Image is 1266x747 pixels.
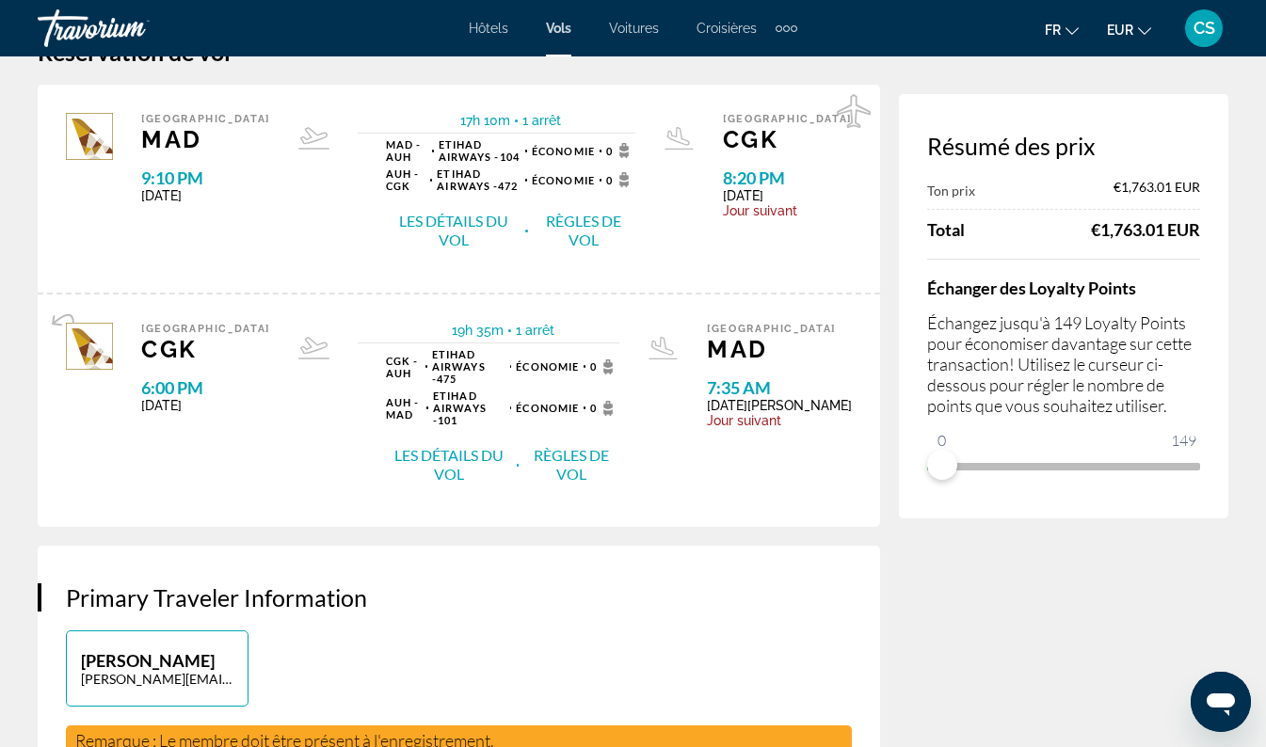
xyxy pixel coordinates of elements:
span: Etihad Airways - [439,138,500,163]
span: 9:10 PM [141,167,270,188]
button: User Menu [1179,8,1228,48]
span: [DATE] [141,398,270,413]
a: Hôtels [469,21,508,36]
iframe: Button to launch messaging window [1191,672,1251,732]
span: [GEOGRAPHIC_DATA] [707,323,852,335]
span: 0 [590,359,619,374]
button: [PERSON_NAME][PERSON_NAME][EMAIL_ADDRESS][DOMAIN_NAME] [66,630,248,707]
span: 7:35 AM [707,377,852,398]
span: [DATE][PERSON_NAME] [707,398,852,413]
button: Change language [1045,16,1079,43]
span: Etihad Airways - [433,389,487,426]
div: €1,763.01 EUR [1091,219,1200,240]
span: 0 [590,401,619,416]
span: Total [927,219,965,240]
a: Voitures [609,21,659,36]
span: 472 [437,167,521,192]
span: 1 arrêt [516,323,554,338]
p: [PERSON_NAME] [81,650,233,671]
span: Économie [516,360,579,373]
span: 149 [1168,429,1199,452]
a: Vols [546,21,571,36]
span: Primary Traveler Information [66,583,367,612]
span: CGK [141,335,270,363]
span: Etihad Airways - [432,348,486,385]
span: AUH - CGK [386,167,425,192]
span: [GEOGRAPHIC_DATA] [723,113,852,125]
span: [GEOGRAPHIC_DATA] [141,113,270,125]
span: €1,763.01 EUR [1114,179,1200,199]
span: fr [1045,23,1061,38]
button: Les détails du vol [386,445,512,485]
span: [GEOGRAPHIC_DATA] [141,323,270,335]
span: MAD - AUH [386,138,427,163]
span: MAD [141,125,270,153]
span: 19h 35m [452,323,504,338]
span: 104 [439,138,521,163]
span: 6:00 PM [141,377,270,398]
span: Etihad Airways - [437,167,498,192]
span: 101 [433,389,505,426]
span: EUR [1107,23,1133,38]
p: Échangez jusqu'à 149 Loyalty Points pour économiser davantage sur cette transaction! Utilisez le ... [927,312,1200,416]
button: Change currency [1107,16,1151,43]
span: AUH - MAD [386,396,422,421]
span: 0 [606,172,635,187]
span: Économie [516,402,579,414]
span: CS [1194,19,1215,38]
span: Économie [532,145,595,157]
span: 8:20 PM [723,167,852,188]
span: CGK [723,125,852,153]
span: Ton prix [927,183,975,199]
span: 0 [606,143,635,158]
button: Les détails du vol [386,211,521,250]
span: CGK - AUH [386,355,421,379]
span: [DATE] [141,188,270,203]
span: [DATE] [723,188,852,203]
span: 475 [432,348,505,385]
a: Croisières [697,21,757,36]
span: Jour suivant [707,413,852,428]
span: Économie [532,174,595,186]
button: Extra navigation items [776,13,797,43]
span: 17h 10m [460,113,510,128]
ngx-slider: ngx-slider [927,463,1200,467]
span: Jour suivant [723,203,852,218]
span: ngx-slider [927,450,957,480]
h4: Échanger des Loyalty Points [927,278,1200,298]
button: Règles de vol [533,211,635,250]
span: 1 arrêt [522,113,561,128]
a: Travorium [38,4,226,53]
span: MAD [707,335,852,363]
span: 0 [935,429,949,452]
h3: Résumé des prix [927,132,1200,160]
button: Règles de vol [523,445,619,485]
p: [PERSON_NAME][EMAIL_ADDRESS][DOMAIN_NAME] [81,671,233,687]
